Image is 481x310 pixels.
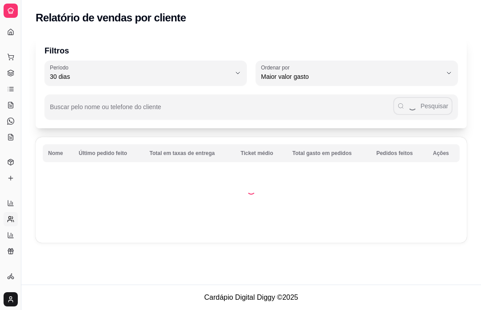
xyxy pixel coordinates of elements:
[45,61,247,86] button: Período30 dias
[50,64,71,71] label: Período
[21,285,481,310] footer: Cardápio Digital Diggy © 2025
[256,61,458,86] button: Ordenar porMaior valor gasto
[36,11,186,25] h2: Relatório de vendas por cliente
[45,45,458,57] p: Filtros
[50,106,393,115] input: Buscar pelo nome ou telefone do cliente
[50,72,231,81] span: 30 dias
[261,64,293,71] label: Ordenar por
[247,186,256,195] div: Loading
[261,72,442,81] span: Maior valor gasto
